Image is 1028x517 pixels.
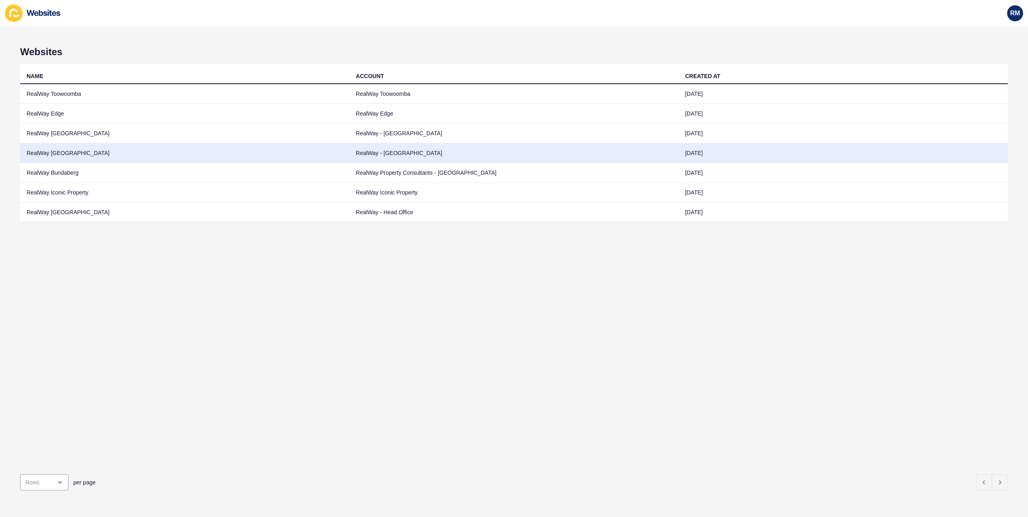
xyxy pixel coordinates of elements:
[356,72,384,80] div: ACCOUNT
[679,163,1008,183] td: [DATE]
[679,124,1008,143] td: [DATE]
[20,203,349,222] td: RealWay [GEOGRAPHIC_DATA]
[685,72,721,80] div: CREATED AT
[20,124,349,143] td: RealWay [GEOGRAPHIC_DATA]
[349,163,678,183] td: RealWay Property Consultants - [GEOGRAPHIC_DATA]
[679,84,1008,104] td: [DATE]
[20,104,349,124] td: RealWay Edge
[349,183,678,203] td: RealWay Iconic Property
[20,46,1008,58] h1: Websites
[20,183,349,203] td: RealWay Iconic Property
[349,143,678,163] td: RealWay - [GEOGRAPHIC_DATA]
[20,84,349,104] td: RealWay Toowoomba
[1010,9,1020,17] span: RM
[27,72,43,80] div: NAME
[20,143,349,163] td: RealWay [GEOGRAPHIC_DATA]
[679,203,1008,222] td: [DATE]
[73,478,95,486] span: per page
[679,183,1008,203] td: [DATE]
[20,163,349,183] td: RealWay Bundaberg
[349,124,678,143] td: RealWay - [GEOGRAPHIC_DATA]
[349,84,678,104] td: RealWay Toowoomba
[679,104,1008,124] td: [DATE]
[20,474,68,490] div: open menu
[349,203,678,222] td: RealWay - Head Office
[679,143,1008,163] td: [DATE]
[349,104,678,124] td: RealWay Edge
